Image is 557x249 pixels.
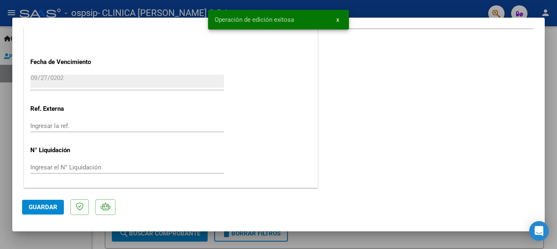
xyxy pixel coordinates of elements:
[22,200,64,215] button: Guardar
[30,104,115,114] p: Ref. Externa
[330,12,346,27] button: x
[30,57,115,67] p: Fecha de Vencimiento
[215,16,294,24] span: Operación de edición exitosa
[29,203,57,211] span: Guardar
[529,221,549,241] div: Open Intercom Messenger
[30,146,115,155] p: N° Liquidación
[336,16,339,23] span: x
